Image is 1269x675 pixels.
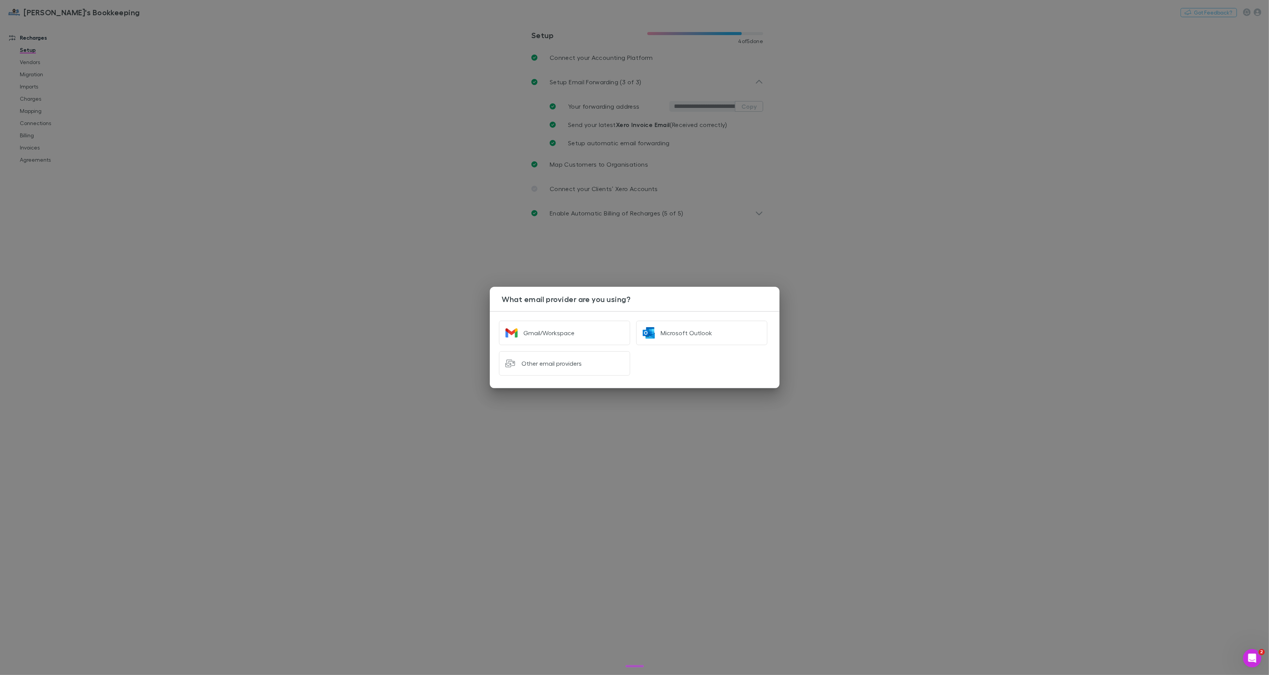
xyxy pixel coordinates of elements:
[661,329,712,337] div: Microsoft Outlook
[522,360,582,367] div: Other email providers
[643,327,655,339] img: Microsoft Outlook's Logo
[505,327,518,339] img: Gmail/Workspace's Logo
[1243,649,1261,667] iframe: Intercom live chat
[502,294,780,304] h3: What email provider are you using?
[499,321,630,345] button: Gmail/Workspace
[524,329,575,337] div: Gmail/Workspace
[1259,649,1265,655] span: 2
[499,351,630,376] button: Other email providers
[636,321,767,345] button: Microsoft Outlook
